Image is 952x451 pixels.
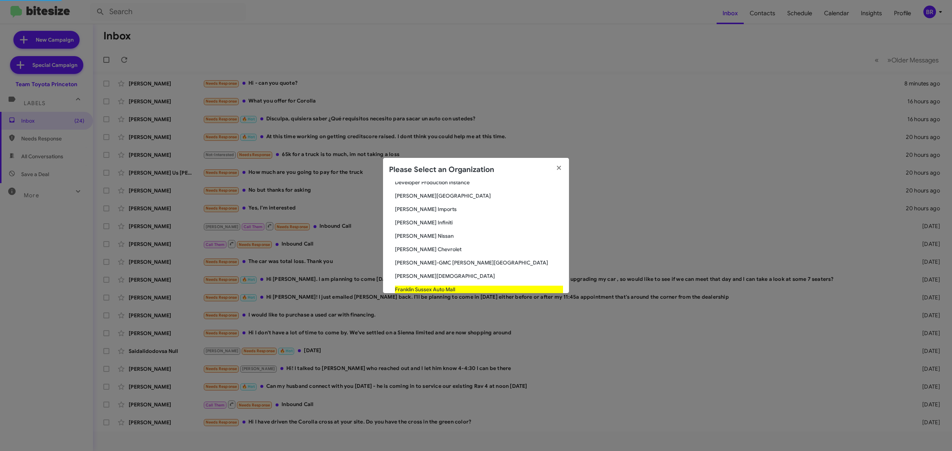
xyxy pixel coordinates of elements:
[395,259,563,266] span: [PERSON_NAME]-GMC [PERSON_NAME][GEOGRAPHIC_DATA]
[395,232,563,240] span: [PERSON_NAME] Nissan
[395,246,563,253] span: [PERSON_NAME] Chevrolet
[395,179,563,186] span: Developer Production Instance
[395,192,563,199] span: [PERSON_NAME][GEOGRAPHIC_DATA]
[395,272,563,280] span: [PERSON_NAME][DEMOGRAPHIC_DATA]
[395,219,563,226] span: [PERSON_NAME] Infiniti
[389,164,494,176] h2: Please Select an Organization
[395,286,563,293] span: Franklin Sussex Auto Mall
[395,205,563,213] span: [PERSON_NAME] Imports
